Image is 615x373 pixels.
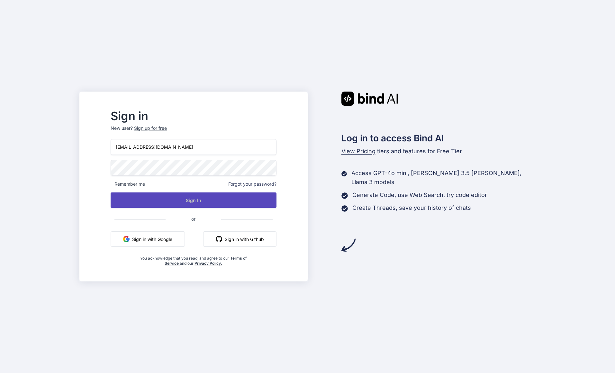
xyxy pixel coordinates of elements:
[111,231,185,247] button: Sign in with Google
[111,139,276,155] input: Login or Email
[166,211,221,227] span: or
[111,192,276,208] button: Sign In
[111,111,276,121] h2: Sign in
[341,238,356,252] img: arrow
[228,181,276,187] span: Forgot your password?
[123,236,130,242] img: google
[165,256,247,266] a: Terms of Service
[138,252,249,266] div: You acknowledge that you read, and agree to our and our
[341,131,536,145] h2: Log in to access Bind AI
[194,261,222,266] a: Privacy Policy.
[216,236,222,242] img: github
[341,148,375,155] span: View Pricing
[341,92,398,106] img: Bind AI logo
[203,231,276,247] button: Sign in with Github
[111,125,276,139] p: New user?
[352,191,487,200] p: Generate Code, use Web Search, try code editor
[111,181,145,187] span: Remember me
[351,169,536,187] p: Access GPT-4o mini, [PERSON_NAME] 3.5 [PERSON_NAME], Llama 3 models
[341,147,536,156] p: tiers and features for Free Tier
[352,203,471,212] p: Create Threads, save your history of chats
[134,125,167,131] div: Sign up for free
